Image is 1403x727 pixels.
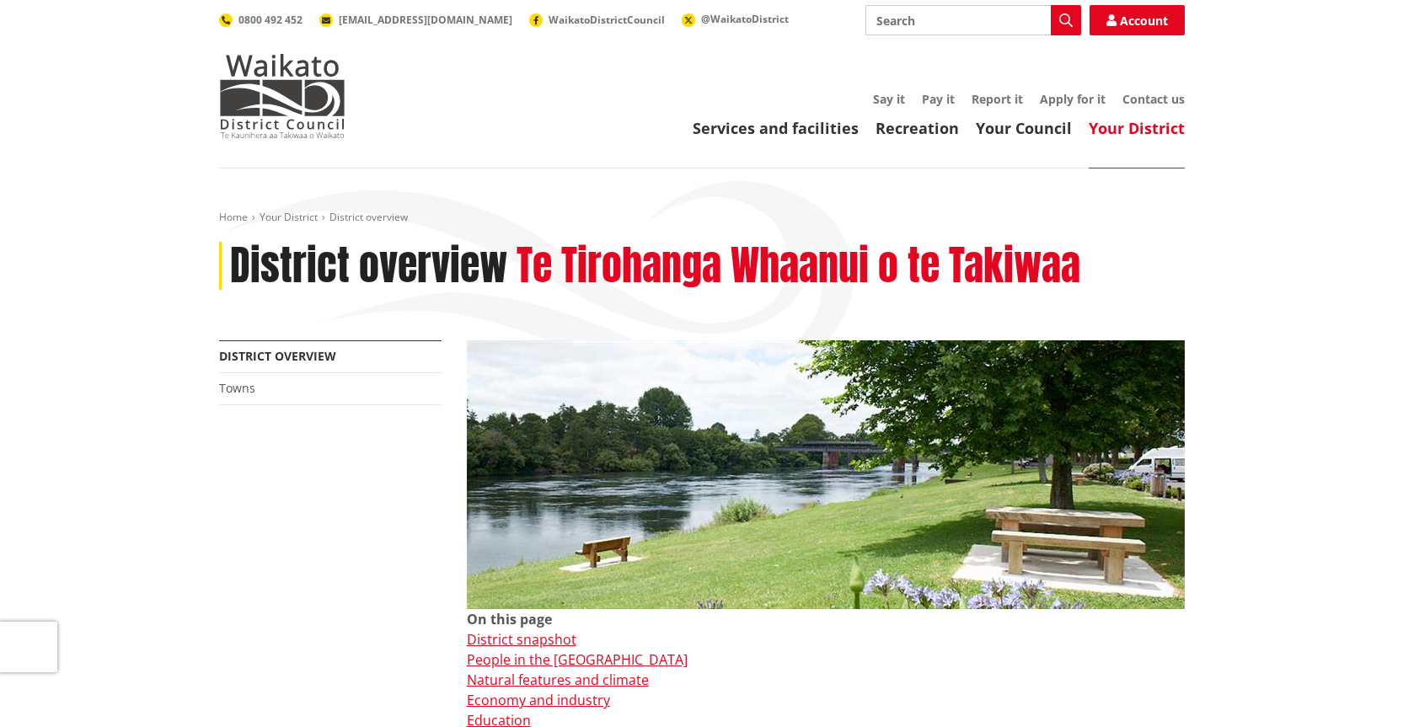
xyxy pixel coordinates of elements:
span: District overview [329,210,408,224]
a: [EMAIL_ADDRESS][DOMAIN_NAME] [319,13,512,27]
h1: District overview [230,242,507,291]
a: Report it [972,91,1023,107]
a: Home [219,210,248,224]
h2: Te Tirohanga Whaanui o te Takiwaa [517,242,1080,291]
a: Account [1090,5,1185,35]
a: Your District [260,210,318,224]
a: Towns [219,380,255,396]
nav: breadcrumb [219,211,1185,225]
span: @WaikatoDistrict [701,12,789,26]
span: [EMAIL_ADDRESS][DOMAIN_NAME] [339,13,512,27]
a: Pay it [922,91,955,107]
a: Recreation [876,118,959,138]
a: 0800 492 452 [219,13,303,27]
img: Waikato District Council - Te Kaunihera aa Takiwaa o Waikato [219,54,345,138]
a: Contact us [1122,91,1185,107]
a: People in the [GEOGRAPHIC_DATA] [467,650,688,669]
img: Ngaruawahia 0015 [467,340,1185,609]
a: District overview [219,348,336,364]
a: Services and facilities [693,118,859,138]
a: Economy and industry [467,691,610,709]
a: @WaikatoDistrict [682,12,789,26]
span: WaikatoDistrictCouncil [549,13,665,27]
a: Say it [873,91,905,107]
a: Natural features and climate [467,671,649,689]
span: 0800 492 452 [238,13,303,27]
a: Your District [1089,118,1185,138]
strong: On this page [467,610,552,628]
input: Search input [865,5,1081,35]
a: Apply for it [1040,91,1106,107]
a: Your Council [976,118,1072,138]
a: WaikatoDistrictCouncil [529,13,665,27]
a: District snapshot [467,630,576,649]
